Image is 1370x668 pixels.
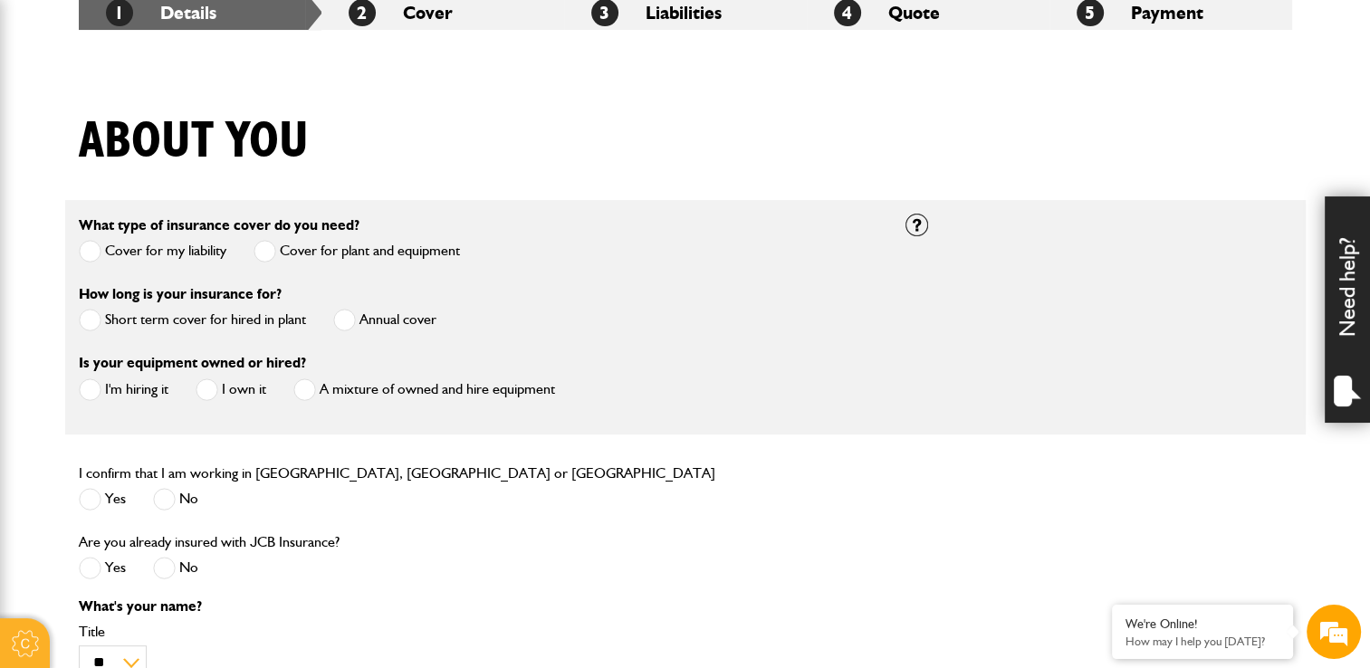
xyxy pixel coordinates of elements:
label: Are you already insured with JCB Insurance? [79,535,340,549]
label: Cover for plant and equipment [254,240,460,262]
em: Start Chat [246,525,329,549]
label: No [153,488,198,511]
label: Title [79,625,878,639]
h1: About you [79,111,309,172]
label: How long is your insurance for? [79,287,282,301]
label: A mixture of owned and hire equipment [293,378,555,401]
label: I own it [196,378,266,401]
p: How may I help you today? [1126,635,1279,648]
img: d_20077148190_company_1631870298795_20077148190 [31,100,76,126]
div: Minimize live chat window [297,9,340,52]
p: What's your name? [79,599,878,614]
div: Need help? [1325,196,1370,423]
label: What type of insurance cover do you need? [79,218,359,233]
label: Annual cover [333,309,436,331]
textarea: Type your message and hit 'Enter' [24,328,331,511]
label: Yes [79,488,126,511]
label: Short term cover for hired in plant [79,309,306,331]
label: Yes [79,557,126,579]
input: Enter your email address [24,221,331,261]
label: No [153,557,198,579]
label: Is your equipment owned or hired? [79,356,306,370]
div: Chat with us now [94,101,304,125]
div: We're Online! [1126,616,1279,632]
input: Enter your phone number [24,274,331,314]
label: Cover for my liability [79,240,226,262]
input: Enter your last name [24,167,331,207]
label: I'm hiring it [79,378,168,401]
label: I confirm that I am working in [GEOGRAPHIC_DATA], [GEOGRAPHIC_DATA] or [GEOGRAPHIC_DATA] [79,466,715,481]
